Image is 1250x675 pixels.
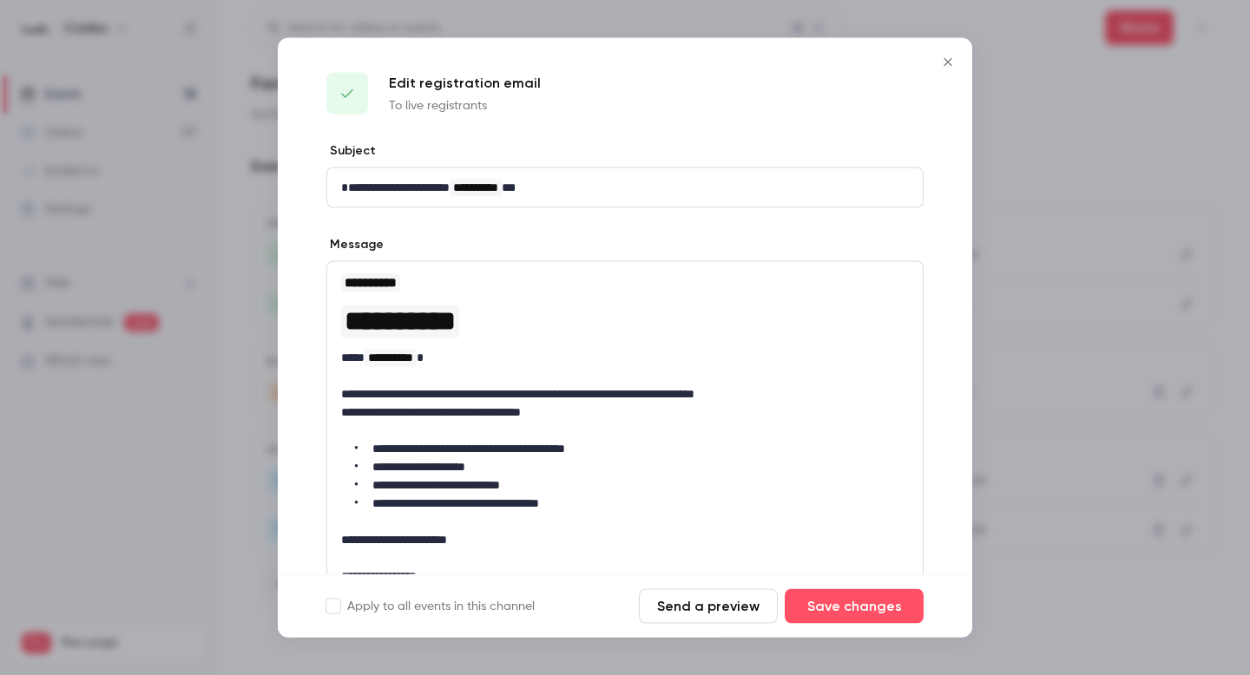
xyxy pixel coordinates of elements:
[327,262,923,596] div: editor
[639,589,778,624] button: Send a preview
[931,45,965,80] button: Close
[785,589,924,624] button: Save changes
[389,73,541,94] p: Edit registration email
[389,97,541,115] p: To live registrants
[326,236,384,253] label: Message
[326,598,535,615] label: Apply to all events in this channel
[326,142,376,160] label: Subject
[327,168,923,207] div: editor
